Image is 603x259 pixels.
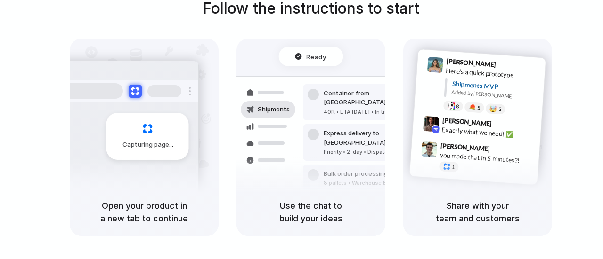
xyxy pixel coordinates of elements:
[440,150,534,166] div: you made that in 5 minutes?!
[489,105,497,112] div: 🤯
[499,61,518,72] span: 9:41 AM
[324,108,425,116] div: 40ft • ETA [DATE] • In transit
[307,52,326,61] span: Ready
[122,140,175,149] span: Capturing page
[456,104,459,109] span: 8
[324,129,425,147] div: Express delivery to [GEOGRAPHIC_DATA]
[446,56,496,70] span: [PERSON_NAME]
[495,119,514,131] span: 9:42 AM
[258,105,290,114] span: Shipments
[446,66,540,82] div: Here's a quick prototype
[442,115,492,129] span: [PERSON_NAME]
[493,145,512,156] span: 9:47 AM
[477,105,481,110] span: 5
[248,199,374,225] h5: Use the chat to build your ideas
[324,179,411,187] div: 8 pallets • Warehouse B • Packed
[324,169,411,179] div: Bulk order processing
[451,88,538,102] div: Added by [PERSON_NAME]
[440,141,490,154] span: [PERSON_NAME]
[81,199,207,225] h5: Open your product in a new tab to continue
[415,199,541,225] h5: Share with your team and customers
[441,125,536,141] div: Exactly what we need! ✅
[324,148,425,156] div: Priority • 2-day • Dispatched
[452,165,455,170] span: 1
[452,79,539,94] div: Shipments MVP
[324,89,425,107] div: Container from [GEOGRAPHIC_DATA]
[498,107,502,112] span: 3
